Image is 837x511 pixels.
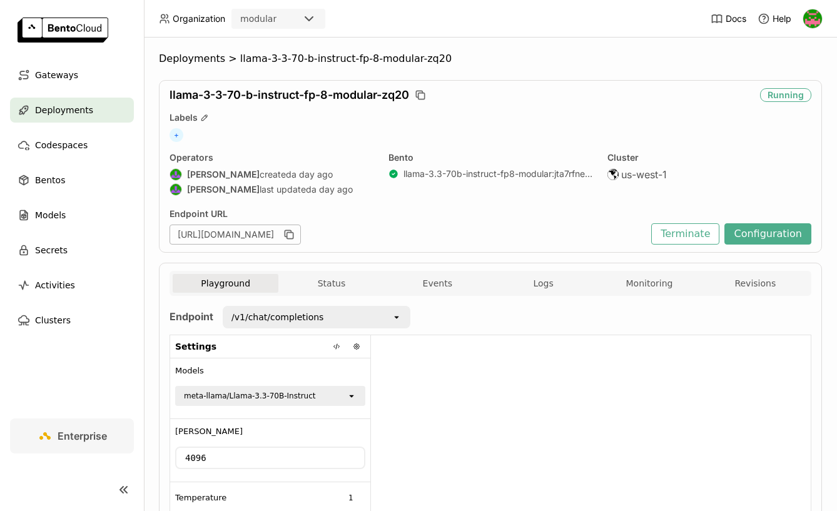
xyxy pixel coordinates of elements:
img: Shenyang Zhao [170,169,181,180]
button: Status [278,274,384,293]
span: Organization [173,13,225,24]
input: Temperature [337,490,365,505]
span: Enterprise [58,430,107,442]
button: Playground [173,274,278,293]
div: meta-llama/Llama-3.3-70B-Instruct [184,390,316,402]
span: Activities [35,278,75,293]
span: Models [35,208,66,223]
a: Clusters [10,308,134,333]
span: Gateways [35,68,78,83]
img: Eve Weinberg [803,9,822,28]
button: Revisions [703,274,808,293]
span: Models [175,366,204,376]
div: [URL][DOMAIN_NAME] [170,225,301,245]
a: llama-3.3-70b-instruct-fp8-modular:jta7rfnedsqmn47y [403,168,592,180]
span: a day ago [292,169,333,180]
a: Deployments [10,98,134,123]
svg: open [347,391,357,401]
div: /v1/chat/completions [231,311,323,323]
div: Bento [388,152,592,163]
span: llama-3-3-70-b-instruct-fp-8-modular-zq20 [240,53,452,65]
span: Deployments [35,103,93,118]
strong: Endpoint [170,310,213,323]
a: Enterprise [10,418,134,453]
strong: [PERSON_NAME] [187,169,260,180]
button: Monitoring [596,274,702,293]
div: modular [240,13,276,25]
div: last updated [170,183,373,196]
nav: Breadcrumbs navigation [159,53,822,65]
span: Temperature [175,493,226,503]
span: a day ago [312,184,353,195]
a: Bentos [10,168,134,193]
input: Selected /v1/chat/completions. [325,311,326,323]
img: logo [18,18,108,43]
span: us-west-1 [621,168,667,181]
span: [PERSON_NAME] [175,427,243,437]
span: Codespaces [35,138,88,153]
span: Docs [726,13,746,24]
span: Logs [533,278,553,289]
strong: [PERSON_NAME] [187,184,260,195]
a: Activities [10,273,134,298]
a: Secrets [10,238,134,263]
div: Cluster [607,152,811,163]
span: Deployments [159,53,225,65]
span: + [170,128,183,142]
img: Shenyang Zhao [170,184,181,195]
button: Configuration [724,223,811,245]
div: Operators [170,152,373,163]
span: llama-3-3-70-b-instruct-fp-8-modular-zq20 [170,88,409,102]
a: Models [10,203,134,228]
button: Terminate [651,223,719,245]
div: Settings [170,335,370,358]
a: Gateways [10,63,134,88]
a: Codespaces [10,133,134,158]
div: Endpoint URL [170,208,645,220]
div: Labels [170,112,811,123]
span: Bentos [35,173,65,188]
div: Help [758,13,791,25]
a: Docs [711,13,746,25]
div: Running [760,88,811,102]
div: created [170,168,373,181]
button: Events [385,274,490,293]
span: Help [773,13,791,24]
input: Selected modular. [278,13,279,26]
span: Secrets [35,243,68,258]
svg: open [392,312,402,322]
span: > [225,53,240,65]
span: Clusters [35,313,71,328]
